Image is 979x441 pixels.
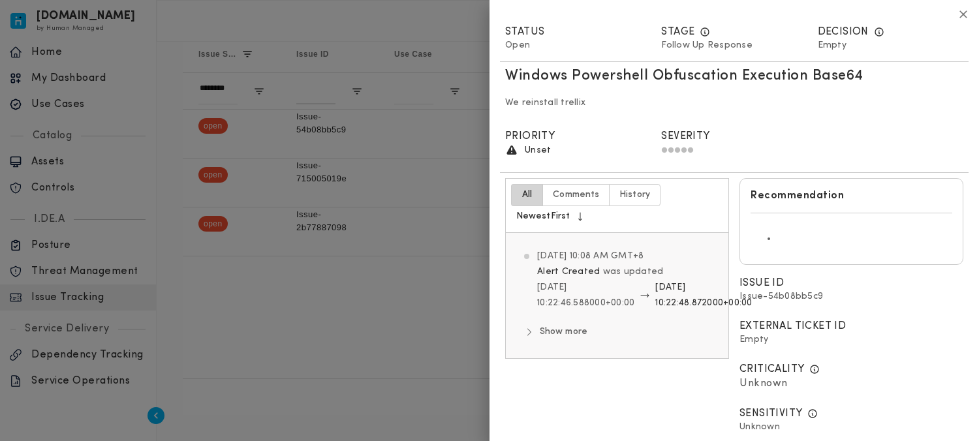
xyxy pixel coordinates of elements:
button: Show more [521,322,593,342]
span: Unknown [739,422,780,432]
span: Open [505,40,530,50]
span: Empty [739,335,768,344]
h5: Windows Powershell Obfuscation Execution Base64 [505,67,863,85]
div: Confidentiality of the data that the asset is processing [807,408,818,419]
span: Severity [661,131,709,142]
span: Decision [818,24,869,40]
h6: Recommendation [751,189,952,202]
div: Importance of the asset to the business [809,364,820,374]
button: all [511,184,543,206]
span: Severity [661,129,709,144]
button: NewestFirst [511,206,588,227]
div: Where the ticket is in the workflow [700,27,710,37]
span: External Ticket ID [739,318,846,334]
button: comments [542,184,610,206]
span: Empty [818,40,847,50]
p: We reinstall trellix [505,97,963,109]
button: history [609,184,660,206]
span: Issue-54b08bb5c9 [739,292,823,301]
p: [DATE] 10:22:46.588000+00:00 [537,280,634,311]
span: Unknown [739,378,788,389]
span: Stage [661,27,694,37]
span: External Ticket ID [739,321,846,331]
p: Alert Created [537,264,663,280]
span: Issue ID [739,278,784,288]
span: Sensitivity [739,406,802,421]
span: Criticality [739,361,804,377]
span: Stage [661,24,694,40]
span: Status [505,27,544,37]
p: Unset [525,145,551,157]
span: Issue ID [739,275,784,291]
div: Decision taken by your organization [874,27,884,37]
span: Decision [818,27,869,37]
p: [DATE] 10:22:48.872000+00:00 [655,280,752,311]
span: Priority [505,129,555,144]
span: Priority [505,131,555,142]
span: Sensitivity [739,408,802,419]
span: Criticality [739,364,804,374]
p: [DATE] 10:08 AM GMT+8 [537,249,753,264]
span: Follow Up Response [661,40,753,50]
span: was updated [603,267,664,277]
span: Status [505,24,544,40]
